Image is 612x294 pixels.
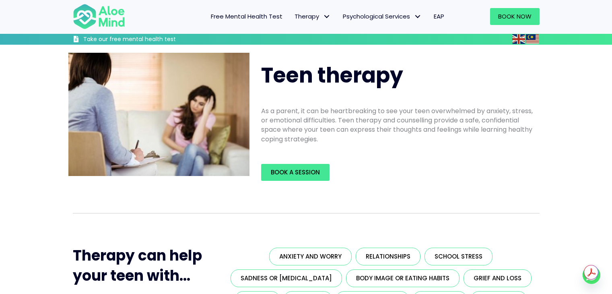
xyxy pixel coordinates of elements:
span: Anxiety and worry [279,252,342,261]
span: Relationships [366,252,410,261]
img: teen therapy2 [68,53,249,176]
img: ms [526,34,539,44]
a: Book Now [490,8,540,25]
span: Free Mental Health Test [211,12,282,21]
span: Psychological Services: submenu [412,11,424,23]
a: Book a Session [261,164,330,181]
a: Body image or eating habits [346,269,460,287]
img: Aloe mind Logo [73,3,125,30]
a: Free Mental Health Test [205,8,288,25]
span: Therapy can help your teen with... [73,245,202,286]
a: English [512,34,526,43]
span: Therapy [295,12,331,21]
span: Sadness or [MEDICAL_DATA] [241,274,332,282]
a: Whatsapp [583,266,600,284]
a: School stress [424,248,492,265]
a: Psychological ServicesPsychological Services: submenu [337,8,428,25]
a: Relationships [356,248,420,265]
span: Book Now [498,12,532,21]
span: Teen therapy [261,60,403,90]
img: en [512,34,525,44]
a: Take our free mental health test [73,35,219,45]
span: School stress [435,252,482,261]
span: Book a Session [271,168,320,176]
span: Grief and loss [474,274,521,282]
a: Sadness or [MEDICAL_DATA] [231,269,342,287]
span: Body image or eating habits [356,274,449,282]
a: Anxiety and worry [269,248,352,265]
p: As a parent, it can be heartbreaking to see your teen overwhelmed by anxiety, stress, or emotiona... [261,106,535,144]
a: TherapyTherapy: submenu [288,8,337,25]
a: Grief and loss [464,269,532,287]
span: Therapy: submenu [321,11,333,23]
span: Psychological Services [343,12,422,21]
a: Malay [526,34,540,43]
a: EAP [428,8,450,25]
h3: Take our free mental health test [83,35,219,43]
span: EAP [434,12,444,21]
nav: Menu [136,8,450,25]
